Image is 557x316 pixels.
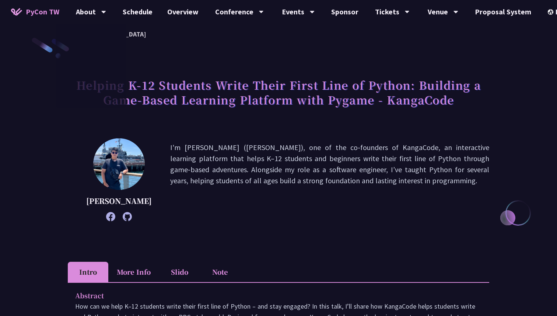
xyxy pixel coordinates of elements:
p: I'm [PERSON_NAME] ([PERSON_NAME]), one of the co-founders of KangaCode, an interactive learning p... [170,142,489,218]
p: [PERSON_NAME] [86,195,152,206]
li: Intro [68,262,108,282]
li: More Info [108,262,159,282]
li: Note [200,262,240,282]
img: Chieh-Hung Cheng [93,138,145,190]
a: PyCon [GEOGRAPHIC_DATA] [56,25,126,43]
li: Slido [159,262,200,282]
img: Home icon of PyCon TW 2025 [11,8,22,15]
span: PyCon TW [26,6,59,17]
a: PyCon TW [4,3,67,21]
img: Locale Icon [548,9,555,15]
h1: Helping K-12 Students Write Their First Line of Python: Building a Game-Based Learning Platform w... [68,74,489,111]
p: Abstract [75,290,467,301]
